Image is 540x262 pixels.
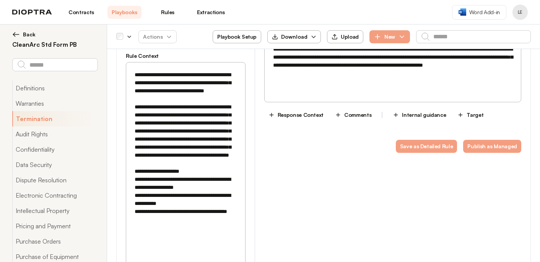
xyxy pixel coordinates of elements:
button: Save as Detailed Rule [396,140,457,153]
div: Upload [332,33,359,40]
button: Publish as Managed [463,140,521,153]
button: Intellectual Property [12,203,98,218]
button: Dispute Resolution [12,172,98,188]
button: Profile menu [512,5,528,20]
button: Download [267,30,321,43]
button: Actions [138,30,177,43]
button: Target [453,108,488,121]
button: Audit Rights [12,126,98,142]
a: Rules [151,6,185,19]
button: Pricing and Payment [12,218,98,234]
span: Back [23,31,36,38]
a: Extractions [194,6,228,19]
a: Playbooks [107,6,142,19]
img: logo [12,10,52,15]
button: Response Context [264,108,328,121]
button: Data Security [12,157,98,172]
button: Confidentiality [12,142,98,157]
h2: CleanArc Std Form PB [12,40,98,49]
a: Word Add-in [452,5,506,20]
h3: Rule Context [126,52,246,60]
img: word [459,8,466,16]
button: Definitions [12,80,98,96]
a: Contracts [64,6,98,19]
button: Warranties [12,96,98,111]
button: Comments [331,108,376,121]
img: left arrow [12,31,20,38]
button: New [369,30,410,43]
button: Upload [327,30,363,43]
button: Back [12,31,98,38]
div: Download [272,33,307,41]
span: Word Add-in [469,8,500,16]
button: Internal guidance [389,108,450,121]
button: Playbook Setup [213,30,261,43]
button: Electronic Contracting [12,188,98,203]
button: Termination [12,111,98,126]
div: Select all [116,33,123,40]
button: Purchase Orders [12,234,98,249]
span: Actions [137,30,178,44]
